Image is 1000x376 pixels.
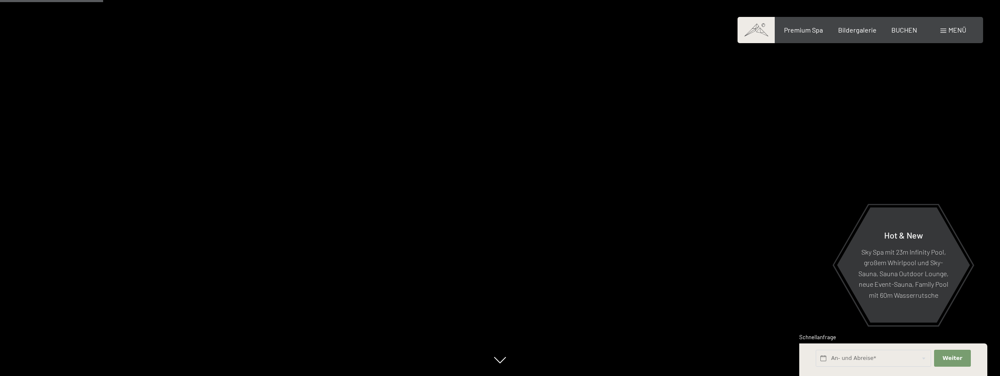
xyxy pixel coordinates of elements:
[934,350,970,367] button: Weiter
[884,230,923,240] span: Hot & New
[836,207,970,323] a: Hot & New Sky Spa mit 23m Infinity Pool, großem Whirlpool und Sky-Sauna, Sauna Outdoor Lounge, ne...
[784,26,823,34] a: Premium Spa
[799,334,836,340] span: Schnellanfrage
[943,354,962,362] span: Weiter
[838,26,877,34] a: Bildergalerie
[891,26,917,34] a: BUCHEN
[948,26,966,34] span: Menü
[858,246,949,300] p: Sky Spa mit 23m Infinity Pool, großem Whirlpool und Sky-Sauna, Sauna Outdoor Lounge, neue Event-S...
